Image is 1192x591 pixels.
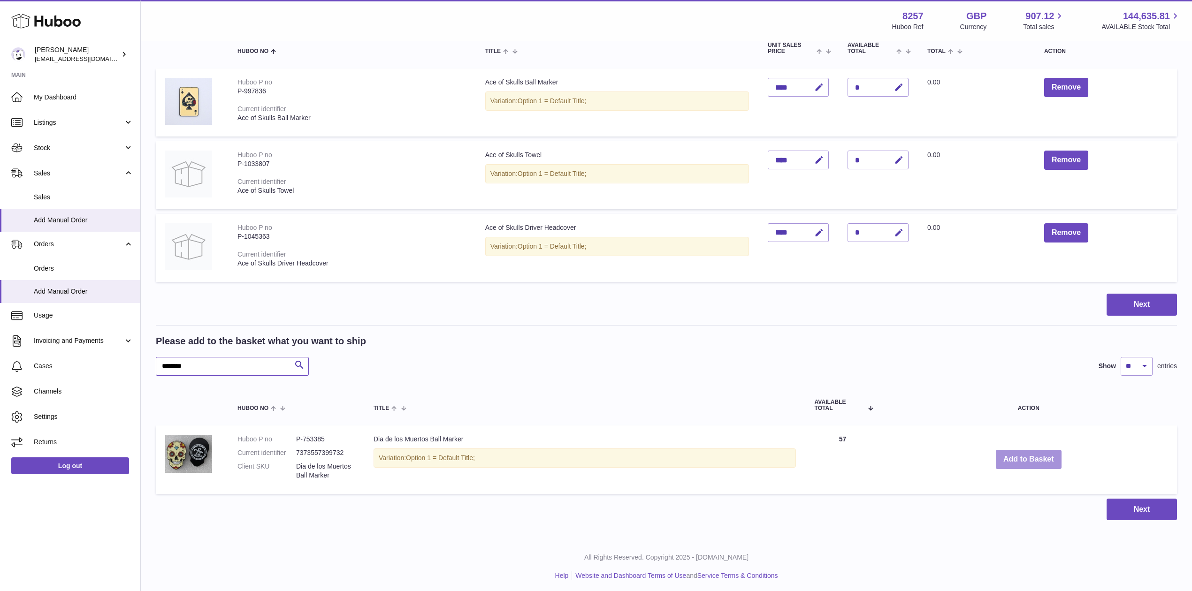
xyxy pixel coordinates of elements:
[296,448,355,457] dd: 7373557399732
[815,399,863,411] span: AVAILABLE Total
[927,151,940,159] span: 0.00
[34,336,123,345] span: Invoicing and Payments
[237,224,272,231] div: Huboo P no
[35,45,119,63] div: [PERSON_NAME]
[1101,10,1181,31] a: 144,635.81 AVAILABLE Stock Total
[1044,78,1088,97] button: Remove
[1101,23,1181,31] span: AVAILABLE Stock Total
[237,159,466,168] div: P-1033807
[1025,10,1054,23] span: 907.12
[485,91,749,111] div: Variation:
[237,232,466,241] div: P-1045363
[34,169,123,178] span: Sales
[34,118,123,127] span: Listings
[1123,10,1170,23] span: 144,635.81
[805,425,880,494] td: 57
[697,572,778,579] a: Service Terms & Conditions
[165,223,212,270] img: Ace of Skulls Driver Headcover
[960,23,987,31] div: Currency
[34,311,133,320] span: Usage
[1157,362,1177,371] span: entries
[1044,223,1088,242] button: Remove
[476,68,758,136] td: Ace of Skulls Ball Marker
[165,151,212,197] img: Ace of Skulls Towel
[902,10,924,23] strong: 8257
[575,572,686,579] a: Website and Dashboard Terms of Use
[485,48,501,54] span: Title
[1023,23,1065,31] span: Total sales
[237,259,466,268] div: Ace of Skulls Driver Headcover
[34,387,133,396] span: Channels
[237,87,466,96] div: P-997836
[296,435,355,444] dd: P-753385
[237,250,286,258] div: Current identifier
[768,42,814,54] span: Unit Sales Price
[485,164,749,183] div: Variation:
[237,405,268,411] span: Huboo no
[1107,499,1177,521] button: Next
[927,78,940,86] span: 0.00
[364,425,805,494] td: Dia de los Muertos Ball Marker
[892,23,924,31] div: Huboo Ref
[518,242,587,250] span: Option 1 = Default Title;
[165,435,212,473] img: Dia de los Muertos Ball Marker
[34,412,133,421] span: Settings
[34,216,133,225] span: Add Manual Order
[148,553,1184,562] p: All Rights Reserved. Copyright 2025 - [DOMAIN_NAME]
[1023,10,1065,31] a: 907.12 Total sales
[34,287,133,296] span: Add Manual Order
[374,448,796,468] div: Variation:
[165,78,212,125] img: Ace of Skulls Ball Marker
[237,435,296,444] dt: Huboo P no
[572,571,778,580] li: and
[518,97,587,105] span: Option 1 = Default Title;
[1044,151,1088,170] button: Remove
[237,105,286,113] div: Current identifier
[34,93,133,102] span: My Dashboard
[237,114,466,122] div: Ace of Skulls Ball Marker
[485,237,749,256] div: Variation:
[237,448,296,457] dt: Current identifier
[34,362,133,371] span: Cases
[880,390,1177,421] th: Action
[476,214,758,282] td: Ace of Skulls Driver Headcover
[11,457,129,474] a: Log out
[34,193,133,202] span: Sales
[237,151,272,159] div: Huboo P no
[296,462,355,480] dd: Dia de los Muertos Ball Marker
[34,264,133,273] span: Orders
[927,48,946,54] span: Total
[34,438,133,447] span: Returns
[237,78,272,86] div: Huboo P no
[927,224,940,231] span: 0.00
[966,10,986,23] strong: GBP
[237,178,286,185] div: Current identifier
[374,405,389,411] span: Title
[237,462,296,480] dt: Client SKU
[848,42,894,54] span: AVAILABLE Total
[555,572,569,579] a: Help
[34,240,123,249] span: Orders
[35,55,138,62] span: [EMAIL_ADDRESS][DOMAIN_NAME]
[156,335,366,348] h2: Please add to the basket what you want to ship
[237,186,466,195] div: Ace of Skulls Towel
[11,47,25,61] img: don@skinsgolf.com
[996,450,1062,469] button: Add to Basket
[1107,294,1177,316] button: Next
[1099,362,1116,371] label: Show
[518,170,587,177] span: Option 1 = Default Title;
[1044,48,1168,54] div: Action
[34,144,123,152] span: Stock
[237,48,268,54] span: Huboo no
[476,141,758,209] td: Ace of Skulls Towel
[406,454,475,462] span: Option 1 = Default Title;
